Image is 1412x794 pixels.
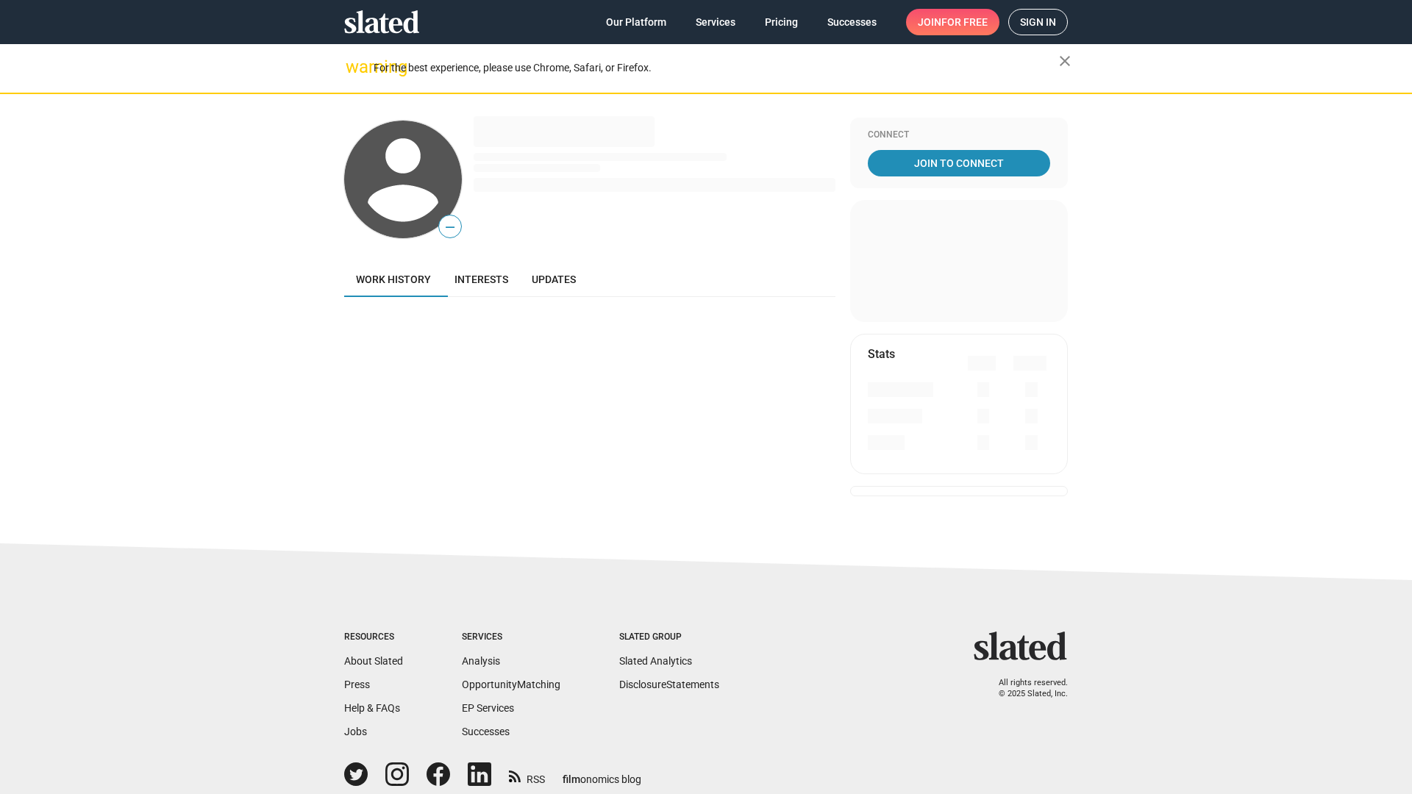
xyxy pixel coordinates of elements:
span: Work history [356,273,431,285]
a: Sign in [1008,9,1068,35]
a: Work history [344,262,443,297]
a: Interests [443,262,520,297]
a: Help & FAQs [344,702,400,714]
a: DisclosureStatements [619,679,719,690]
span: — [439,218,461,237]
div: Slated Group [619,632,719,643]
span: Pricing [765,9,798,35]
span: Updates [532,273,576,285]
span: Services [696,9,735,35]
span: film [563,773,580,785]
div: Services [462,632,560,643]
p: All rights reserved. © 2025 Slated, Inc. [983,678,1068,699]
a: Jobs [344,726,367,737]
a: EP Services [462,702,514,714]
span: for free [941,9,988,35]
a: filmonomics blog [563,761,641,787]
a: Successes [816,9,888,35]
span: Sign in [1020,10,1056,35]
a: Pricing [753,9,810,35]
a: OpportunityMatching [462,679,560,690]
span: Successes [827,9,877,35]
span: Our Platform [606,9,666,35]
a: Press [344,679,370,690]
a: Analysis [462,655,500,667]
a: Join To Connect [868,150,1050,176]
span: Interests [454,273,508,285]
mat-card-title: Stats [868,346,895,362]
div: Connect [868,129,1050,141]
a: RSS [509,764,545,787]
a: Updates [520,262,588,297]
a: Successes [462,726,510,737]
a: Services [684,9,747,35]
div: Resources [344,632,403,643]
mat-icon: warning [346,58,363,76]
span: Join [918,9,988,35]
a: Our Platform [594,9,678,35]
span: Join To Connect [871,150,1047,176]
mat-icon: close [1056,52,1074,70]
a: About Slated [344,655,403,667]
a: Slated Analytics [619,655,692,667]
div: For the best experience, please use Chrome, Safari, or Firefox. [374,58,1059,78]
a: Joinfor free [906,9,999,35]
